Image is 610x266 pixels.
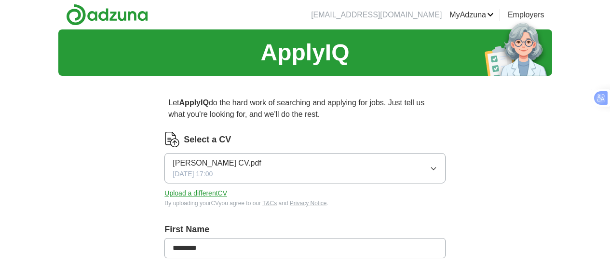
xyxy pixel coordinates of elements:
button: Upload a differentCV [164,188,227,198]
li: [EMAIL_ADDRESS][DOMAIN_NAME] [311,9,442,21]
h1: ApplyIQ [260,35,349,70]
button: [PERSON_NAME] CV.pdf[DATE] 17:00 [164,153,445,183]
p: Let do the hard work of searching and applying for jobs. Just tell us what you're looking for, an... [164,93,445,124]
label: Select a CV [184,133,231,146]
a: T&Cs [262,200,277,207]
span: [DATE] 17:00 [173,169,213,179]
label: First Name [164,223,445,236]
a: Employers [508,9,544,21]
img: CV Icon [164,132,180,147]
span: [PERSON_NAME] CV.pdf [173,157,261,169]
img: Adzuna logo [66,4,148,26]
a: Privacy Notice [290,200,327,207]
div: By uploading your CV you agree to our and . [164,199,445,208]
strong: ApplyIQ [179,98,209,107]
a: MyAdzuna [449,9,494,21]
